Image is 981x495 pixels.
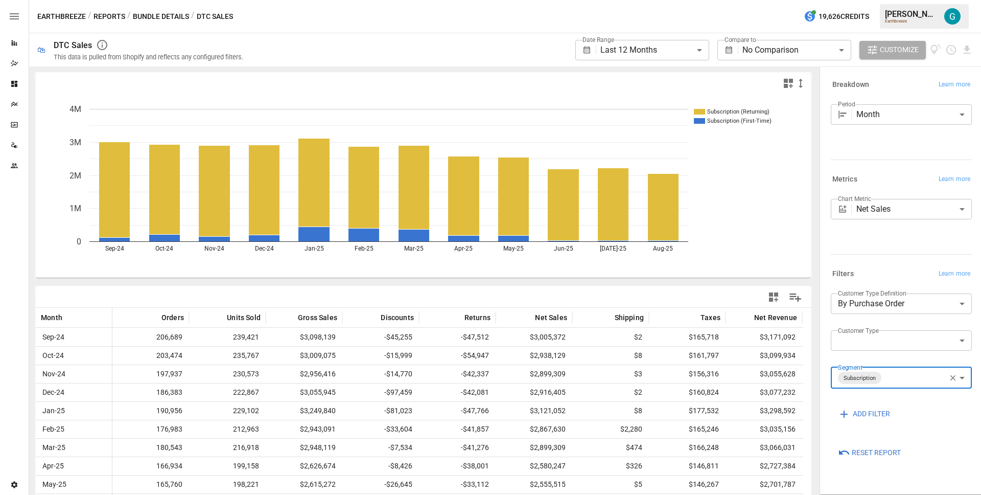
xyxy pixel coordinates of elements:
[707,118,772,124] text: Subscription (First-Time)
[838,363,862,372] label: Segment
[347,476,414,493] span: -$26,645
[305,245,324,252] text: Jan-25
[731,347,797,365] span: $3,099,934
[347,328,414,346] span: -$45,255
[731,439,797,457] span: $3,066,031
[194,457,261,475] span: 199,158
[654,328,720,346] span: $165,718
[731,365,797,383] span: $3,055,628
[77,237,81,246] text: 0
[885,9,938,19] div: [PERSON_NAME]
[582,35,614,44] label: Date Range
[424,476,491,493] span: -$33,112
[227,312,261,323] span: Units Sold
[859,41,926,59] button: Customize
[832,174,857,185] h6: Metrics
[41,365,107,383] span: Nov-24
[194,476,261,493] span: 198,221
[37,45,45,55] div: 🛍
[945,44,957,56] button: Schedule report
[577,439,644,457] span: $474
[194,384,261,401] span: 222,867
[118,402,184,420] span: 190,956
[41,347,107,365] span: Oct-24
[654,365,720,383] span: $156,316
[501,402,567,420] span: $3,121,052
[69,204,81,213] text: 1M
[731,384,797,401] span: $3,077,232
[41,312,62,323] span: Month
[424,384,491,401] span: -$42,081
[577,457,644,475] span: $326
[271,384,337,401] span: $3,055,945
[133,10,189,23] button: Bundle Details
[37,10,86,23] button: Earthbreeze
[271,402,337,420] span: $3,249,840
[194,365,261,383] span: 230,573
[577,402,644,420] span: $8
[347,347,414,365] span: -$15,999
[54,40,92,50] div: DTC Sales
[381,312,414,323] span: Discounts
[347,384,414,401] span: -$97,459
[118,328,184,346] span: 206,689
[939,174,970,185] span: Learn more
[69,138,81,147] text: 3M
[347,402,414,420] span: -$81,023
[127,10,131,23] div: /
[839,372,880,384] span: Subscription
[41,457,107,475] span: Apr-25
[600,245,626,252] text: [DATE]-25
[41,402,107,420] span: Jan-25
[424,439,491,457] span: -$41,276
[118,347,184,365] span: 203,474
[600,45,657,55] span: Last 12 Months
[69,104,81,114] text: 4M
[831,294,972,314] div: By Purchase Order
[501,384,567,401] span: $2,916,405
[41,420,107,438] span: Feb-25
[554,245,573,252] text: Jun-25
[832,79,869,91] h6: Breakdown
[347,457,414,475] span: -$8,426
[69,171,81,181] text: 2M
[731,420,797,438] span: $3,035,156
[271,365,337,383] span: $2,956,416
[194,347,261,365] span: 235,767
[501,420,567,438] span: $2,867,630
[742,40,851,60] div: No Comparison
[105,245,124,252] text: Sep-24
[784,286,807,309] button: Manage Columns
[118,476,184,493] span: 165,760
[852,446,901,459] span: Reset Report
[194,439,261,457] span: 216,918
[501,328,567,346] span: $3,005,372
[191,10,195,23] div: /
[577,365,644,383] span: $3
[961,44,973,56] button: Download report
[118,457,184,475] span: 166,934
[118,384,184,401] span: 186,383
[88,10,91,23] div: /
[424,365,491,383] span: -$42,337
[194,402,261,420] span: 229,102
[424,328,491,346] span: -$47,512
[298,312,337,323] span: Gross Sales
[204,245,224,252] text: Nov-24
[41,384,107,401] span: Dec-24
[271,439,337,457] span: $2,948,119
[944,8,961,25] img: Gavin Acres
[271,347,337,365] span: $3,009,075
[838,326,879,335] label: Customer Type
[725,35,756,44] label: Compare to
[856,199,972,219] div: Net Sales
[939,80,970,90] span: Learn more
[654,476,720,493] span: $146,267
[853,408,890,420] span: ADD FILTER
[731,457,797,475] span: $2,727,384
[271,420,337,438] span: $2,943,091
[271,457,337,475] span: $2,626,674
[54,53,243,61] div: This data is pulled from Shopify and reflects any configured filters.
[94,10,125,23] button: Reports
